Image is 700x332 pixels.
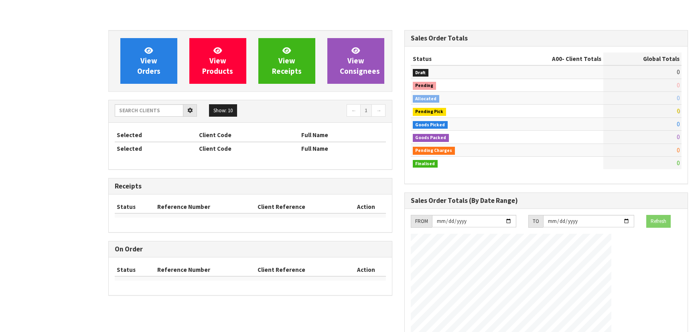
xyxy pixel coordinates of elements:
button: Refresh [646,215,671,228]
div: TO [528,215,543,228]
th: Full Name [299,142,386,155]
span: 0 [677,159,680,167]
th: Client Code [197,142,299,155]
a: 1 [360,104,372,117]
th: Status [411,53,500,65]
a: → [371,104,386,117]
nav: Page navigation [256,104,386,118]
span: 0 [677,146,680,154]
span: Pending [413,82,436,90]
th: - Client Totals [500,53,603,65]
span: Finalised [413,160,438,168]
span: 0 [677,120,680,128]
th: Status [115,263,155,276]
span: Pending Pick [413,108,446,116]
div: FROM [411,215,432,228]
span: View Consignees [340,46,380,76]
th: Client Code [197,129,299,142]
h3: On Order [115,245,386,253]
span: 0 [677,133,680,141]
th: Action [347,200,386,213]
th: Selected [115,142,197,155]
span: Pending Charges [413,147,455,155]
a: ViewProducts [189,38,246,84]
span: 0 [677,107,680,115]
button: Show: 10 [209,104,237,117]
span: 0 [677,94,680,102]
span: 0 [677,68,680,76]
th: Reference Number [155,263,256,276]
a: ← [347,104,361,117]
span: View Receipts [272,46,302,76]
span: View Products [202,46,233,76]
span: View Orders [137,46,160,76]
span: Allocated [413,95,440,103]
span: Goods Packed [413,134,449,142]
h3: Sales Order Totals (By Date Range) [411,197,682,204]
th: Global Totals [603,53,682,65]
th: Client Reference [256,200,347,213]
h3: Sales Order Totals [411,34,682,42]
th: Client Reference [256,263,347,276]
a: ViewConsignees [327,38,384,84]
input: Search clients [115,104,183,117]
a: ViewReceipts [258,38,315,84]
span: Goods Picked [413,121,448,129]
a: ViewOrders [120,38,177,84]
span: 0 [677,81,680,89]
th: Reference Number [155,200,256,213]
span: A00 [552,55,562,63]
th: Full Name [299,129,386,142]
th: Selected [115,129,197,142]
h3: Receipts [115,182,386,190]
span: Draft [413,69,429,77]
th: Action [347,263,386,276]
th: Status [115,200,155,213]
